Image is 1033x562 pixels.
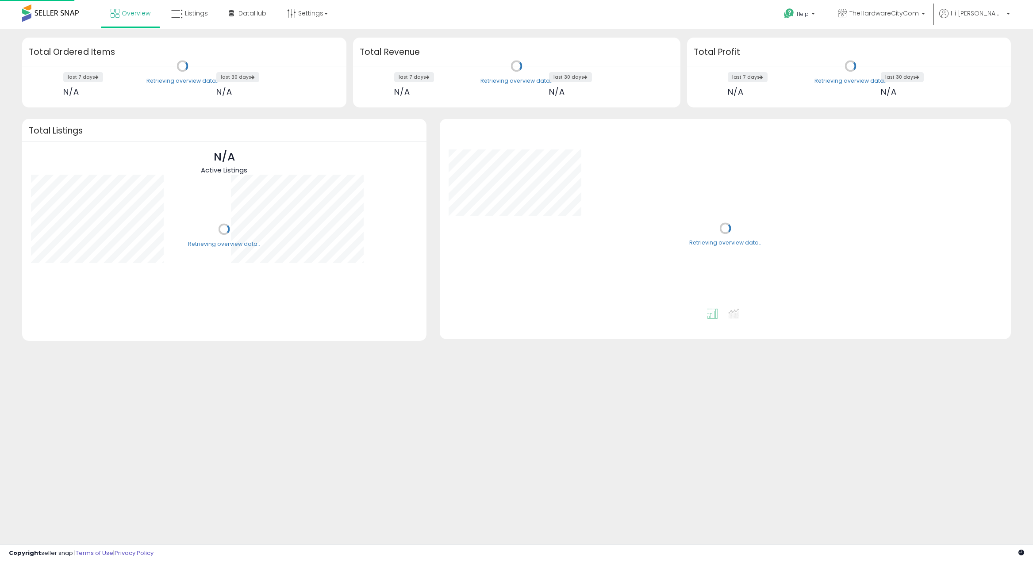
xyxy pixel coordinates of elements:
[814,77,887,85] div: Retrieving overview data..
[849,9,919,18] span: TheHardwareCityCom
[188,240,260,248] div: Retrieving overview data..
[238,9,266,18] span: DataHub
[777,1,824,29] a: Help
[122,9,150,18] span: Overview
[951,9,1004,18] span: Hi [PERSON_NAME]
[939,9,1010,29] a: Hi [PERSON_NAME]
[783,8,795,19] i: Get Help
[146,77,219,85] div: Retrieving overview data..
[797,10,809,18] span: Help
[480,77,553,85] div: Retrieving overview data..
[185,9,208,18] span: Listings
[689,239,761,247] div: Retrieving overview data..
